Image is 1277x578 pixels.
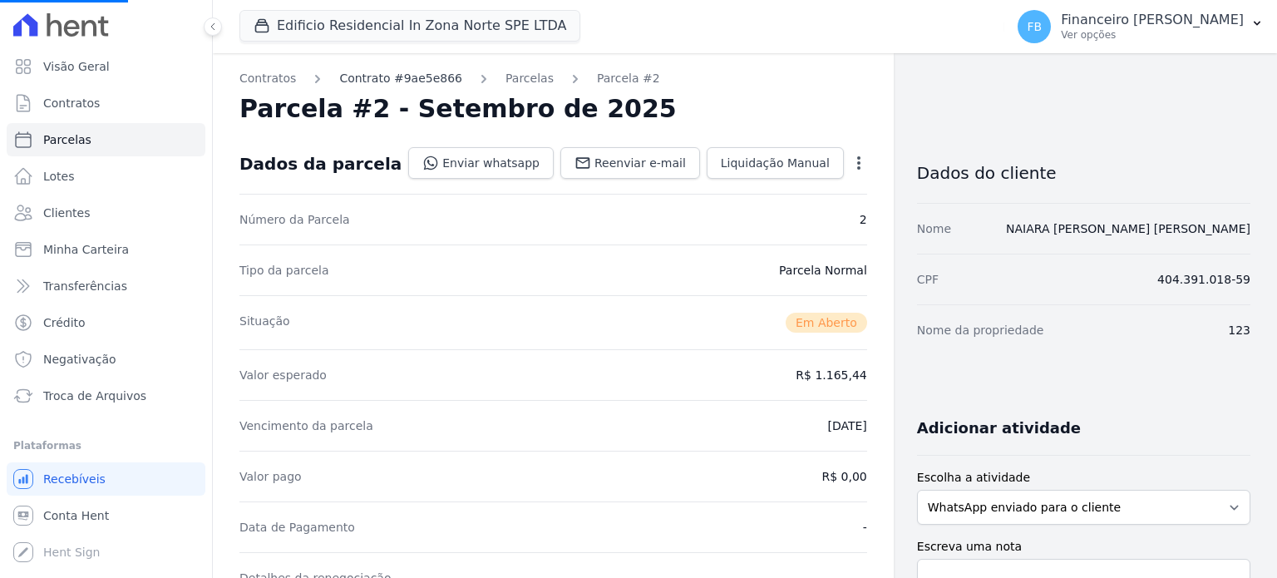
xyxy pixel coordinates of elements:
[43,471,106,487] span: Recebíveis
[917,469,1250,487] label: Escolha a atividade
[863,519,867,536] dd: -
[707,147,844,179] a: Liquidação Manual
[7,196,205,230] a: Clientes
[1228,322,1250,338] dd: 123
[408,147,554,179] a: Enviar whatsapp
[1004,3,1277,50] button: FB Financeiro [PERSON_NAME] Ver opções
[239,313,290,333] dt: Situação
[7,499,205,532] a: Conta Hent
[917,418,1081,438] h3: Adicionar atividade
[7,343,205,376] a: Negativação
[239,367,327,383] dt: Valor esperado
[7,269,205,303] a: Transferências
[786,313,867,333] span: Em Aberto
[721,155,830,171] span: Liquidação Manual
[43,95,100,111] span: Contratos
[1027,21,1042,32] span: FB
[594,155,686,171] span: Reenviar e-mail
[827,417,866,434] dd: [DATE]
[822,468,867,485] dd: R$ 0,00
[917,322,1044,338] dt: Nome da propriedade
[917,271,939,288] dt: CPF
[7,306,205,339] a: Crédito
[43,168,75,185] span: Lotes
[1061,28,1244,42] p: Ver opções
[239,211,350,228] dt: Número da Parcela
[239,70,867,87] nav: Breadcrumb
[43,351,116,368] span: Negativação
[1006,222,1250,235] a: NAIARA [PERSON_NAME] [PERSON_NAME]
[779,262,867,279] dd: Parcela Normal
[7,123,205,156] a: Parcelas
[917,163,1250,183] h3: Dados do cliente
[43,241,129,258] span: Minha Carteira
[917,220,951,237] dt: Nome
[13,436,199,456] div: Plataformas
[505,70,554,87] a: Parcelas
[43,314,86,331] span: Crédito
[43,58,110,75] span: Visão Geral
[239,10,580,42] button: Edificio Residencial In Zona Norte SPE LTDA
[860,211,867,228] dd: 2
[239,262,329,279] dt: Tipo da parcela
[7,233,205,266] a: Minha Carteira
[7,50,205,83] a: Visão Geral
[239,94,677,124] h2: Parcela #2 - Setembro de 2025
[239,417,373,434] dt: Vencimento da parcela
[43,278,127,294] span: Transferências
[1061,12,1244,28] p: Financeiro [PERSON_NAME]
[560,147,700,179] a: Reenviar e-mail
[7,379,205,413] a: Troca de Arquivos
[239,70,296,87] a: Contratos
[597,70,660,87] a: Parcela #2
[43,388,146,404] span: Troca de Arquivos
[239,519,355,536] dt: Data de Pagamento
[239,468,302,485] dt: Valor pago
[43,507,109,524] span: Conta Hent
[7,86,205,120] a: Contratos
[43,205,90,221] span: Clientes
[796,367,866,383] dd: R$ 1.165,44
[917,538,1250,556] label: Escreva uma nota
[43,131,91,148] span: Parcelas
[1157,271,1250,288] dd: 404.391.018-59
[239,154,402,174] div: Dados da parcela
[7,160,205,193] a: Lotes
[339,70,462,87] a: Contrato #9ae5e866
[7,462,205,496] a: Recebíveis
